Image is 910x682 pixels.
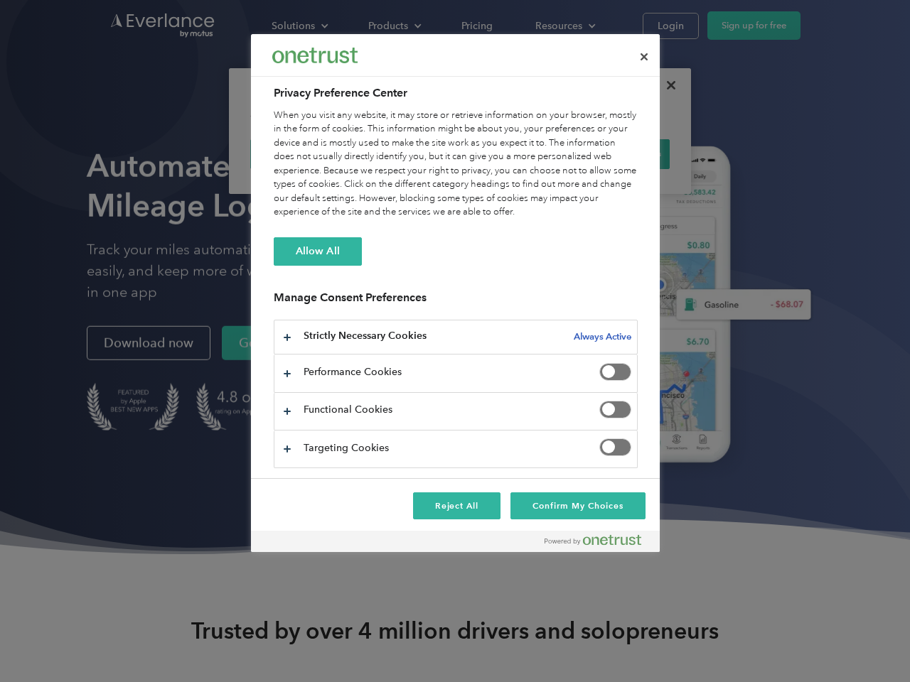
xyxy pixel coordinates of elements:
h2: Privacy Preference Center [274,85,638,102]
div: When you visit any website, it may store or retrieve information on your browser, mostly in the f... [274,109,638,220]
a: Powered by OneTrust Opens in a new Tab [545,534,653,552]
img: Everlance [272,48,358,63]
button: Confirm My Choices [510,492,645,519]
div: Privacy Preference Center [251,34,660,552]
img: Powered by OneTrust Opens in a new Tab [545,534,641,546]
div: Everlance [272,41,358,70]
button: Allow All [274,237,362,266]
div: Preference center [251,34,660,552]
button: Reject All [413,492,501,519]
h3: Manage Consent Preferences [274,291,638,313]
button: Close [628,41,660,72]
